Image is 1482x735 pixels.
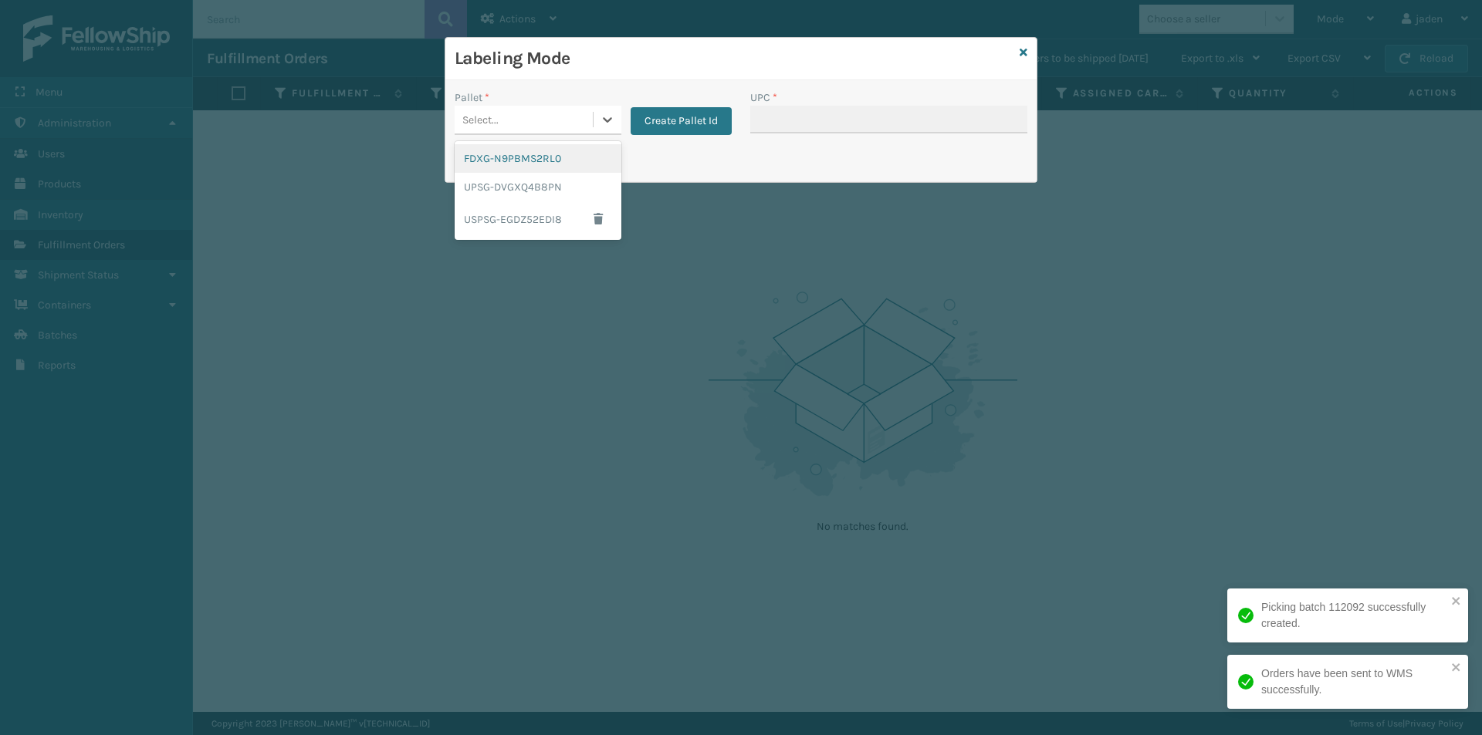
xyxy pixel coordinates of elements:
div: Picking batch 112092 successfully created. [1261,599,1446,632]
button: close [1451,661,1462,676]
h3: Labeling Mode [455,47,1013,70]
div: Orders have been sent to WMS successfully. [1261,666,1446,698]
div: UPSG-DVGXQ4B8PN [455,173,621,201]
label: Pallet [455,89,489,106]
div: Select... [462,112,499,128]
button: Create Pallet Id [631,107,732,135]
div: FDXG-N9PBMS2RL0 [455,144,621,173]
div: USPSG-EGDZ52EDI8 [455,201,621,237]
button: close [1451,595,1462,609]
label: UPC [750,89,777,106]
